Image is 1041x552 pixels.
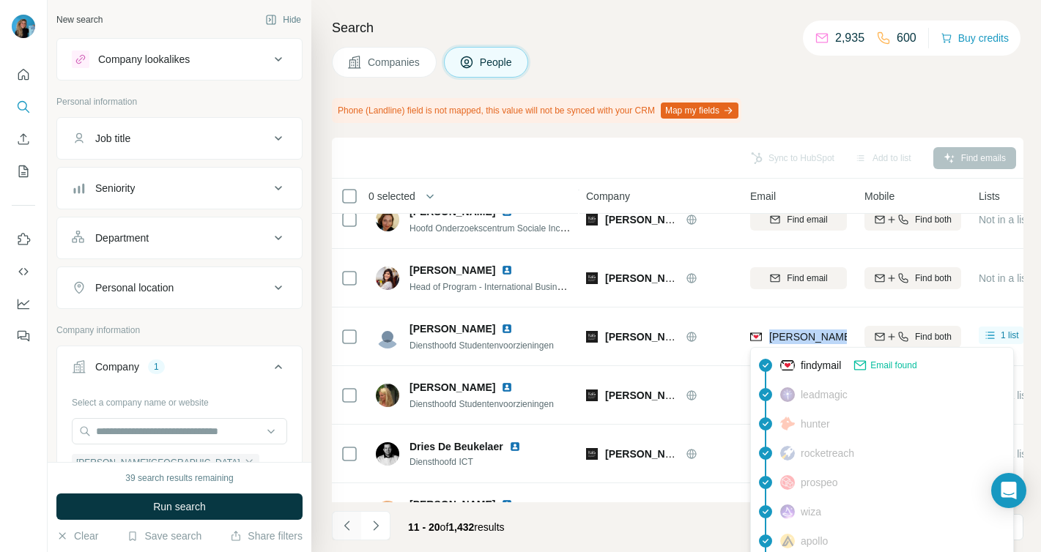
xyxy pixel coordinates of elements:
[864,267,961,289] button: Find both
[501,323,513,335] img: LinkedIn logo
[801,387,848,402] span: leadmagic
[605,214,801,225] span: [PERSON_NAME][GEOGRAPHIC_DATA]
[95,359,139,374] div: Company
[801,534,828,548] span: apollo
[12,126,35,152] button: Enrich CSV
[230,529,303,543] button: Share filters
[480,55,514,70] span: People
[410,455,538,469] span: Diensthoofd ICT
[361,511,390,540] button: Navigate to next page
[95,131,130,146] div: Job title
[915,330,952,343] span: Find both
[408,521,505,533] span: results
[864,209,961,231] button: Find both
[57,349,302,390] button: Company1
[448,521,474,533] span: 1,432
[57,121,302,156] button: Job title
[98,52,190,67] div: Company lookalikes
[586,214,598,225] img: Logo of Karel de Grote University College
[979,189,1000,204] span: Lists
[501,499,513,510] img: LinkedIn logo
[12,61,35,88] button: Quick start
[12,258,35,285] button: Use Surfe API
[56,493,303,520] button: Run search
[605,448,801,460] span: [PERSON_NAME][GEOGRAPHIC_DATA]
[835,29,864,47] p: 2,935
[56,95,303,108] p: Personal information
[780,504,795,519] img: provider wiza logo
[410,263,495,277] span: [PERSON_NAME]
[897,29,916,47] p: 600
[332,511,361,540] button: Navigate to previous page
[801,417,830,431] span: hunter
[410,380,495,395] span: [PERSON_NAME]
[780,475,795,490] img: provider prospeo logo
[410,321,495,336] span: [PERSON_NAME]
[376,442,399,466] img: Avatar
[801,504,821,519] span: wiza
[586,389,598,401] img: Logo of Karel de Grote University College
[72,390,287,409] div: Select a company name or website
[979,272,1029,284] span: Not in a list
[56,529,98,543] button: Clear
[501,264,513,276] img: LinkedIn logo
[410,280,697,292] span: Head of Program - International Business Management (Opleidingshoofd)
[368,189,415,204] span: 0 selected
[57,270,302,305] button: Personal location
[991,473,1026,508] div: Open Intercom Messenger
[368,55,421,70] span: Companies
[127,529,201,543] button: Save search
[12,158,35,184] button: My lists
[148,360,165,373] div: 1
[605,331,801,343] span: [PERSON_NAME][GEOGRAPHIC_DATA]
[410,399,554,409] span: Diensthoofd Studentenvoorzieningen
[979,214,1029,225] span: Not in a list
[12,94,35,120] button: Search
[376,208,399,231] img: Avatar
[870,359,916,372] span: Email found
[12,323,35,349] button: Feedback
[864,189,894,204] span: Mobile
[501,381,513,393] img: LinkedIn logo
[780,387,795,402] img: provider leadmagic logo
[56,13,103,26] div: New search
[605,272,801,284] span: [PERSON_NAME][GEOGRAPHIC_DATA]
[57,42,302,77] button: Company lookalikes
[376,384,399,407] img: Avatar
[410,340,554,351] span: Diensthoofd Studentenvoorzieningen
[801,475,838,490] span: prospeo
[586,272,598,284] img: Logo of Karel de Grote University College
[408,521,440,533] span: 11 - 20
[376,266,399,290] img: Avatar
[410,497,495,512] span: [PERSON_NAME]
[57,220,302,256] button: Department
[410,439,503,454] span: Dries De Beukelaer
[376,501,399,524] img: Avatar
[941,28,1009,48] button: Buy credits
[750,209,847,231] button: Find email
[801,358,841,373] span: findymail
[255,9,311,31] button: Hide
[586,189,630,204] span: Company
[780,446,795,460] img: provider rocketreach logo
[95,280,174,295] div: Personal location
[95,181,135,195] div: Seniority
[332,98,741,123] div: Phone (Landline) field is not mapped, this value will not be synced with your CRM
[586,331,598,343] img: Logo of Karel de Grote University College
[780,534,795,548] img: provider apollo logo
[586,448,598,460] img: Logo of Karel de Grote University College
[76,456,240,469] span: [PERSON_NAME][GEOGRAPHIC_DATA]
[915,213,952,226] span: Find both
[56,324,303,337] p: Company information
[780,417,795,430] img: provider hunter logo
[915,272,952,285] span: Find both
[376,325,399,348] img: Avatar
[12,291,35,317] button: Dashboard
[410,222,578,234] span: Hoofd Onderzoekscentrum Sociale Inclusie
[125,471,233,485] div: 39 search results remaining
[509,441,521,452] img: LinkedIn logo
[95,231,149,245] div: Department
[750,329,762,344] img: provider findymail logo
[801,446,854,460] span: rocketreach
[440,521,449,533] span: of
